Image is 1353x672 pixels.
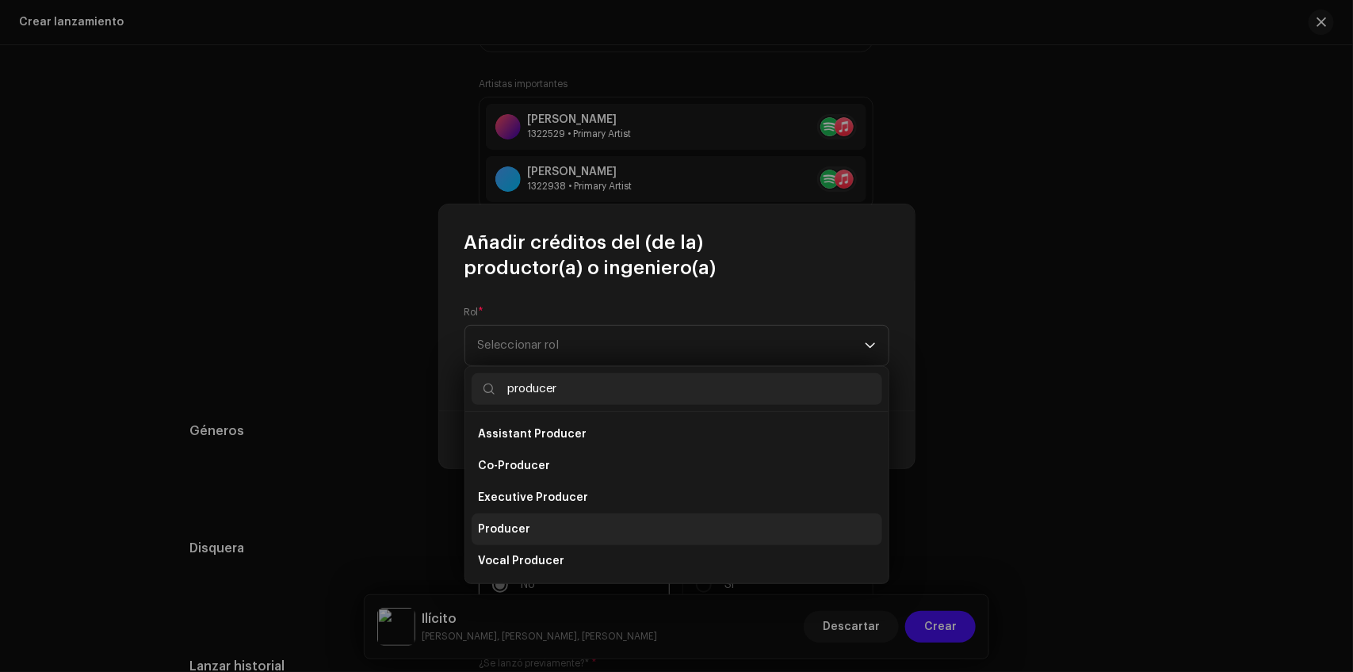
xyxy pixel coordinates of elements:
[478,326,865,365] span: Seleccionar rol
[472,450,882,482] li: Co-Producer
[472,545,882,577] li: Vocal Producer
[865,326,876,365] div: dropdown trigger
[472,418,882,450] li: Assistant Producer
[472,482,882,514] li: Executive Producer
[478,426,587,442] span: Assistant Producer
[478,458,550,474] span: Co-Producer
[478,490,588,506] span: Executive Producer
[465,412,889,583] ul: Option List
[464,306,484,319] label: Rol
[478,521,530,537] span: Producer
[464,230,889,281] span: Añadir créditos del (de la) productor(a) o ingeniero(a)
[472,514,882,545] li: Producer
[478,553,564,569] span: Vocal Producer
